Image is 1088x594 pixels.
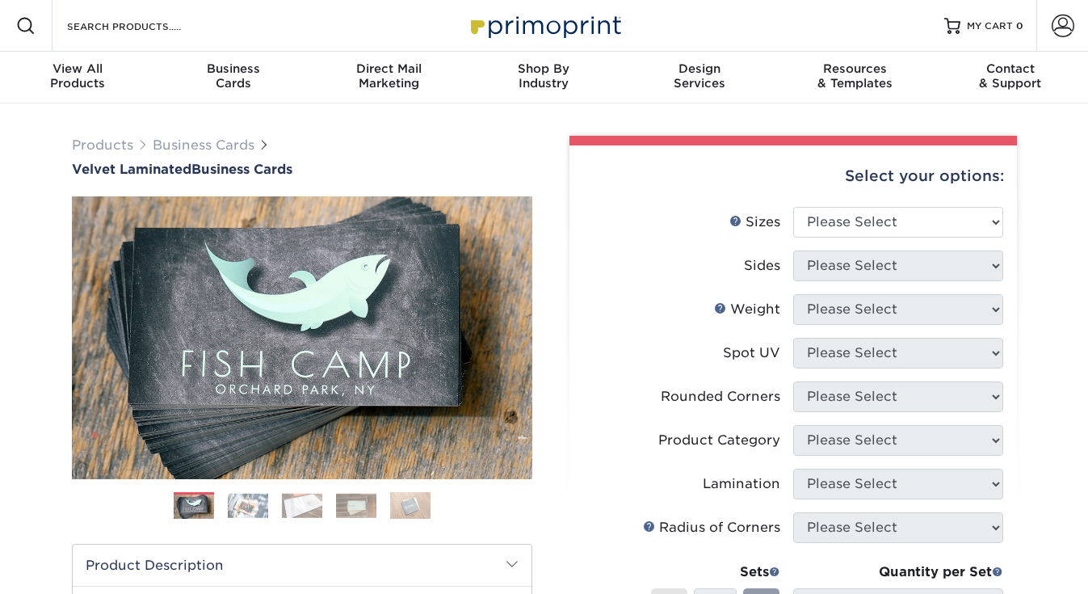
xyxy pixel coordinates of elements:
span: Shop By [466,61,621,76]
h1: Business Cards [72,162,532,177]
span: Business [155,61,310,76]
div: & Support [933,61,1088,91]
h2: Product Description [73,545,531,586]
span: MY CART [967,19,1013,33]
a: Business Cards [153,137,254,153]
div: Marketing [311,61,466,91]
span: Design [622,61,777,76]
a: Direct MailMarketing [311,52,466,103]
span: Contact [933,61,1088,76]
span: Direct Mail [311,61,466,76]
div: Sides [744,256,780,276]
img: Business Cards 02 [228,493,268,518]
a: BusinessCards [155,52,310,103]
a: Shop ByIndustry [466,52,621,103]
div: & Templates [777,61,932,91]
a: Products [72,137,133,153]
a: Velvet LaminatedBusiness Cards [72,162,532,177]
div: Weight [714,300,780,319]
img: Business Cards 01 [174,487,214,527]
span: Velvet Laminated [72,162,191,177]
div: Industry [466,61,621,91]
div: Product Category [658,431,780,450]
img: Business Cards 03 [282,493,322,518]
div: Rounded Corners [661,387,780,407]
div: Select your options: [582,145,1004,207]
img: Business Cards 04 [336,493,376,518]
div: Sizes [729,213,780,232]
a: Resources& Templates [777,52,932,103]
img: Primoprint [464,8,625,43]
div: Sets [651,562,780,582]
div: Lamination [703,474,780,494]
div: Spot UV [723,343,780,363]
img: Business Cards 05 [390,491,431,520]
span: 0 [1016,20,1023,32]
a: Contact& Support [933,52,1088,103]
div: Services [622,61,777,91]
input: SEARCH PRODUCTS..... [65,16,223,36]
div: Quantity per Set [793,562,1003,582]
a: DesignServices [622,52,777,103]
span: Resources [777,61,932,76]
div: Radius of Corners [643,518,780,537]
div: Cards [155,61,310,91]
img: Velvet Laminated 01 [72,107,532,568]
